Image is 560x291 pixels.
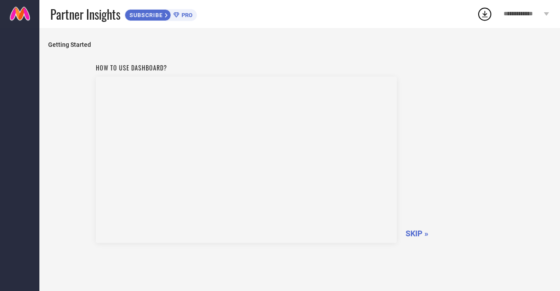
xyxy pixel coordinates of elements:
a: SUBSCRIBEPRO [125,7,197,21]
h1: How to use dashboard? [96,63,397,72]
span: Getting Started [48,41,551,48]
div: Open download list [477,6,493,22]
iframe: YouTube video player [96,77,397,243]
span: SKIP » [406,229,428,238]
span: PRO [179,12,192,18]
span: Partner Insights [50,5,120,23]
span: SUBSCRIBE [125,12,165,18]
